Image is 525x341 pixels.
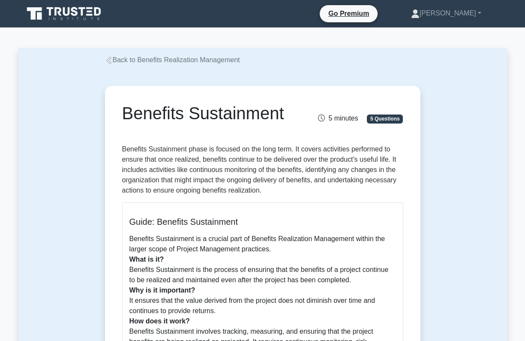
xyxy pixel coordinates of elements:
a: [PERSON_NAME] [390,5,502,22]
h5: Guide: Benefits Sustainment [129,217,396,227]
a: Go Premium [323,8,374,19]
span: 5 minutes [318,115,358,122]
a: Back to Benefits Realization Management [105,56,240,63]
span: 5 Questions [367,115,403,123]
b: What is it? [129,256,164,263]
p: Benefits Sustainment phase is focused on the long term. It covers activities performed to ensure ... [122,144,403,196]
b: Why is it important? [129,287,195,294]
h1: Benefits Sustainment [122,103,306,124]
b: How does it work? [129,317,190,325]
